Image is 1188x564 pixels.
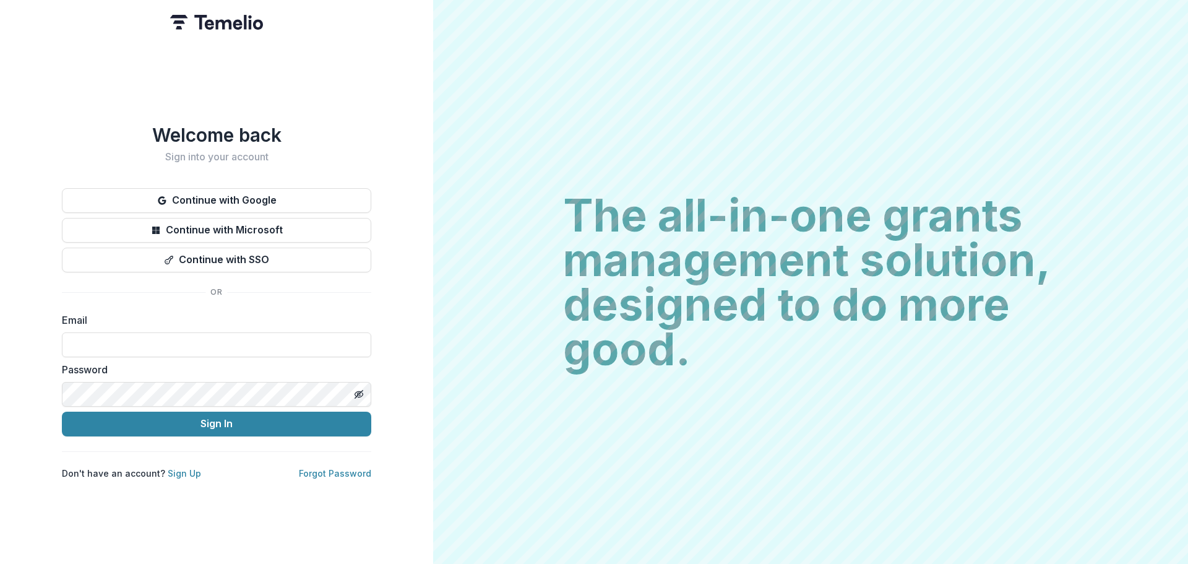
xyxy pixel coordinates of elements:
label: Email [62,313,364,328]
label: Password [62,362,364,377]
button: Continue with Google [62,188,371,213]
h1: Welcome back [62,124,371,146]
button: Sign In [62,412,371,436]
button: Toggle password visibility [349,384,369,404]
a: Forgot Password [299,468,371,479]
button: Continue with SSO [62,248,371,272]
h2: Sign into your account [62,151,371,163]
button: Continue with Microsoft [62,218,371,243]
a: Sign Up [168,468,201,479]
p: Don't have an account? [62,467,201,480]
img: Temelio [170,15,263,30]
